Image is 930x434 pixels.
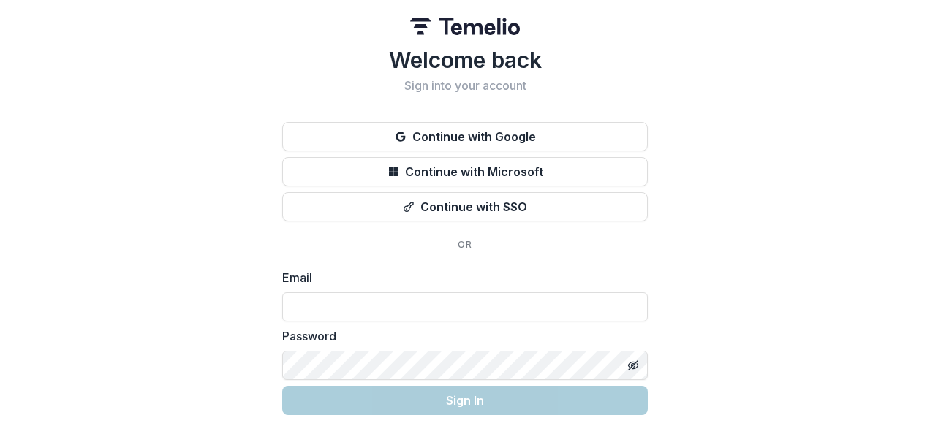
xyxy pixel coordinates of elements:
h1: Welcome back [282,47,648,73]
label: Password [282,327,639,345]
button: Continue with Microsoft [282,157,648,186]
button: Sign In [282,386,648,415]
button: Continue with SSO [282,192,648,221]
button: Continue with Google [282,122,648,151]
img: Temelio [410,18,520,35]
h2: Sign into your account [282,79,648,93]
button: Toggle password visibility [621,354,645,377]
label: Email [282,269,639,286]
